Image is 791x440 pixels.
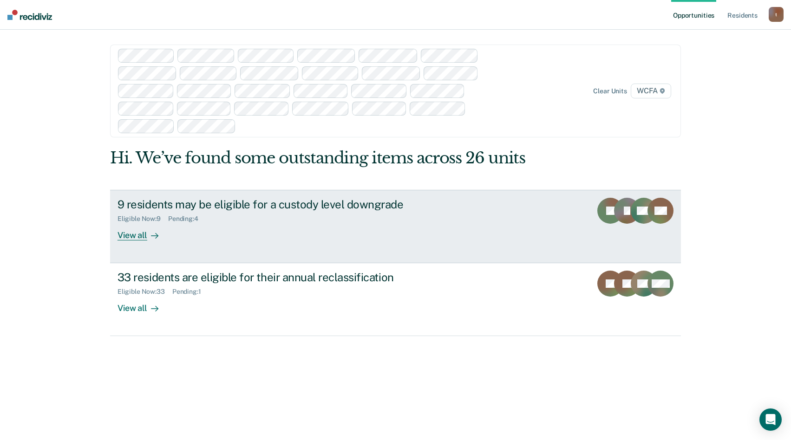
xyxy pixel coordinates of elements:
[118,296,170,314] div: View all
[118,222,170,240] div: View all
[118,288,172,296] div: Eligible Now : 33
[118,198,444,211] div: 9 residents may be eligible for a custody level downgrade
[631,84,671,98] span: WCFA
[118,215,168,223] div: Eligible Now : 9
[769,7,784,22] button: t
[7,10,52,20] img: Recidiviz
[118,271,444,284] div: 33 residents are eligible for their annual reclassification
[593,87,627,95] div: Clear units
[172,288,209,296] div: Pending : 1
[110,149,567,168] div: Hi. We’ve found some outstanding items across 26 units
[110,190,681,263] a: 9 residents may be eligible for a custody level downgradeEligible Now:9Pending:4View all
[110,263,681,336] a: 33 residents are eligible for their annual reclassificationEligible Now:33Pending:1View all
[759,408,782,431] div: Open Intercom Messenger
[168,215,206,223] div: Pending : 4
